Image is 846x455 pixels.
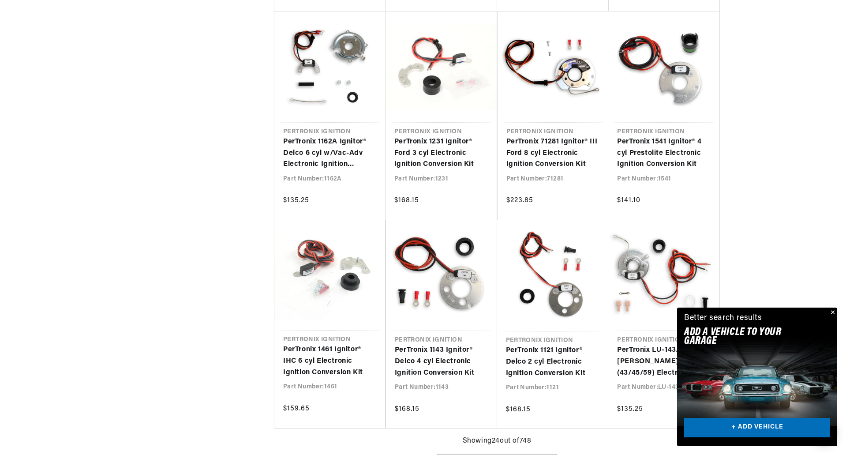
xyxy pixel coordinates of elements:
[684,328,808,346] h2: Add A VEHICLE to your garage
[684,312,762,325] div: Better search results
[394,136,488,170] a: PerTronix 1231 Ignitor® Ford 3 cyl Electronic Ignition Conversion Kit
[506,345,600,379] a: PerTronix 1121 Ignitor® Delco 2 cyl Electronic Ignition Conversion Kit
[506,136,600,170] a: PerTronix 71281 Ignitor® III Ford 8 cyl Electronic Ignition Conversion Kit
[283,136,377,170] a: PerTronix 1162A Ignitor® Delco 6 cyl w/Vac-Adv Electronic Ignition Conversion Kit
[617,345,711,379] a: PerTronix LU-143A Ignitor® [PERSON_NAME] 4 cyl (43/45/59) Electronic Ignition Conversion Kit
[827,308,837,318] button: Close
[283,344,376,378] a: PerTronix 1461 Ignitor® IHC 6 cyl Electronic Ignition Conversion Kit
[684,418,830,438] a: + ADD VEHICLE
[617,136,711,170] a: PerTronix 1541 Ignitor® 4 cyl Prestolite Electronic Ignition Conversion Kit
[463,436,532,447] span: Showing 24 out of 748
[395,345,488,379] a: PerTronix 1143 Ignitor® Delco 4 cyl Electronic Ignition Conversion Kit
